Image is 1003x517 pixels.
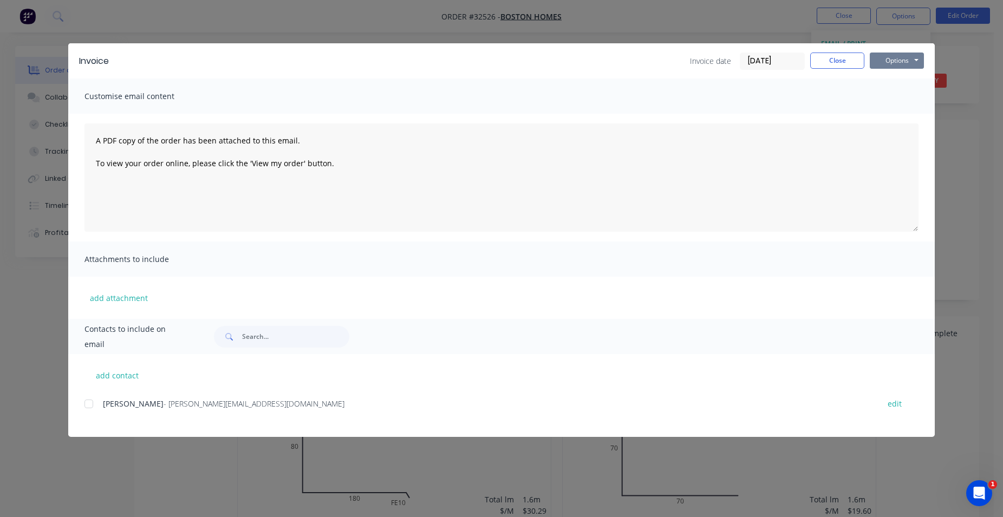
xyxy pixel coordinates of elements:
[881,396,908,411] button: edit
[84,123,919,232] textarea: A PDF copy of the order has been attached to this email. To view your order online, please click ...
[242,326,349,348] input: Search...
[84,367,149,383] button: add contact
[870,53,924,69] button: Options
[988,480,997,489] span: 1
[84,290,153,306] button: add attachment
[84,252,204,267] span: Attachments to include
[84,89,204,104] span: Customise email content
[79,55,109,68] div: Invoice
[84,322,187,352] span: Contacts to include on email
[164,398,344,409] span: - [PERSON_NAME][EMAIL_ADDRESS][DOMAIN_NAME]
[966,480,992,506] iframe: Intercom live chat
[103,398,164,409] span: [PERSON_NAME]
[690,55,731,67] span: Invoice date
[810,53,864,69] button: Close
